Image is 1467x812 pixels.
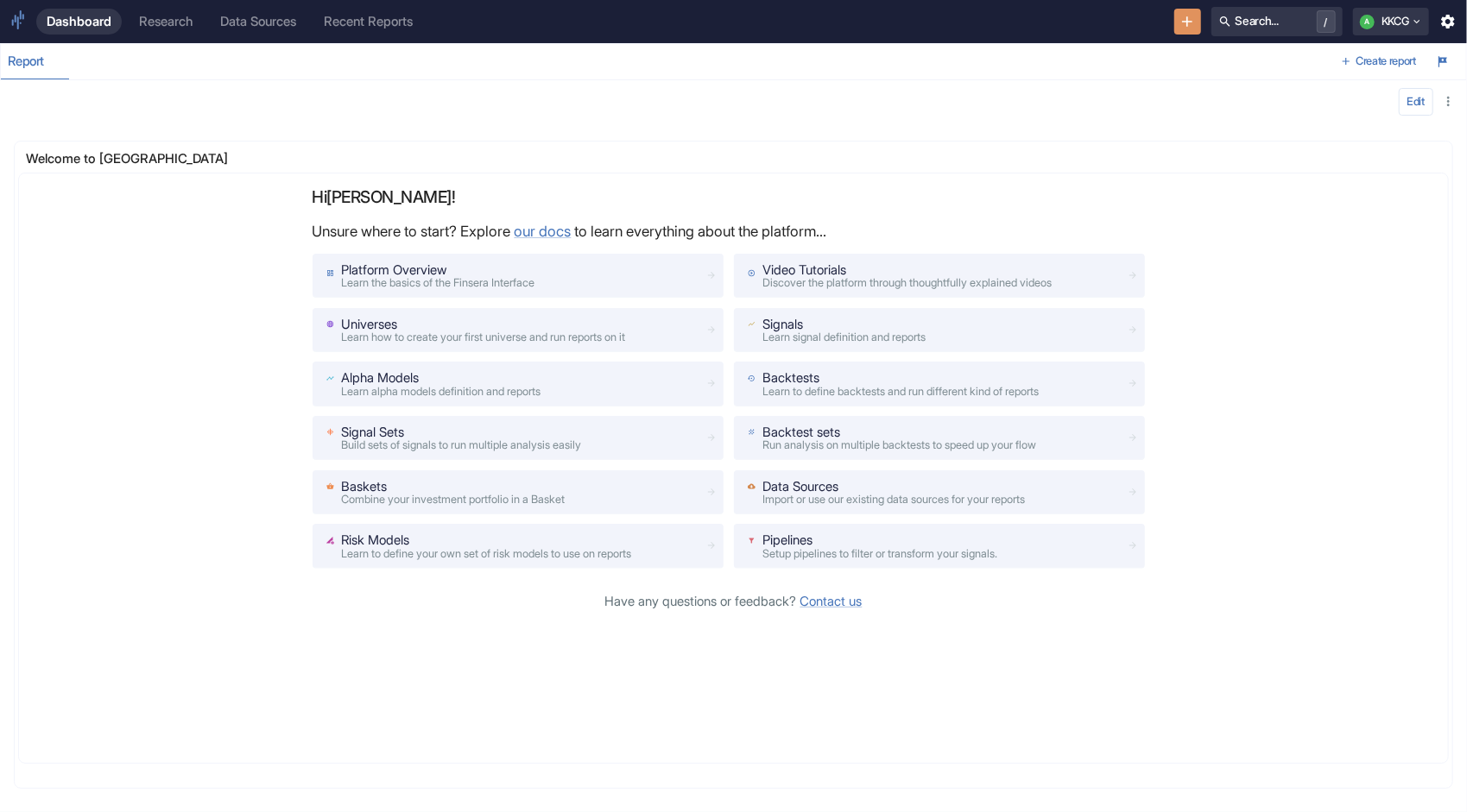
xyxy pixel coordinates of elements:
div: A [1360,15,1375,29]
span: Learn the basics of the Finsera Interface [341,276,534,289]
span: Build sets of signals to run multiple analysis easily [341,438,581,451]
button: New Resource [1174,9,1201,35]
button: Create report [1335,48,1424,76]
button: config [1399,88,1433,116]
a: Research [129,9,203,35]
p: Have any questions or feedback? [313,592,1155,611]
div: Data Sources [220,14,296,29]
p: Hi [PERSON_NAME] ! [313,187,1155,207]
button: Launch Tour [1431,48,1456,76]
p: Backtests [762,368,1039,387]
a: Video TutorialsDiscover the platform through thoughtfully explained videos [734,254,1146,298]
a: Contact us [800,594,863,609]
span: Learn alpha models definition and reports [341,385,541,398]
a: Dashboard [36,9,122,35]
a: Data Sources [210,9,307,35]
p: Alpha Models [341,368,541,387]
div: Report [8,54,60,70]
a: Recent Reports [313,9,423,35]
a: Backtest setsRun analysis on multiple backtests to speed up your flow [734,416,1146,460]
a: BasketsCombine your investment portfolio in a Basket [313,470,724,514]
span: Combine your investment portfolio in a Basket [341,493,565,506]
p: Backtest sets [762,423,1036,442]
p: Pipelines [762,531,997,550]
p: Platform Overview [341,261,534,280]
span: Learn how to create your first universe and run reports on it [341,330,625,343]
a: Platform OverviewLearn the basics of the Finsera Interface [313,254,724,298]
div: Research [139,14,193,29]
a: BacktestsLearn to define backtests and run different kind of reports [734,362,1146,406]
p: Risk Models [341,531,631,550]
p: Data Sources [762,477,1025,496]
div: dashboard tabs [1,44,1335,79]
p: Unsure where to start? Explore to learn everything about the platform... [313,221,1155,243]
a: our docs [515,223,572,240]
a: Data SourcesImport or use our existing data sources for your reports [734,470,1146,514]
a: Alpha ModelsLearn alpha models definition and reports [313,362,724,406]
span: Learn to define your own set of risk models to use on reports [341,547,631,560]
p: Signals [762,315,926,334]
span: Run analysis on multiple backtests to speed up your flow [762,438,1036,451]
div: Dashboard [47,14,111,29]
span: Discover the platform through thoughtfully explained videos [762,276,1052,289]
a: Risk ModelsLearn to define your own set of risk models to use on reports [313,524,724,568]
p: Baskets [341,477,565,496]
a: SignalsLearn signal definition and reports [734,308,1146,352]
span: Setup pipelines to filter or transform your signals. [762,547,997,560]
p: Welcome to [GEOGRAPHIC_DATA] [26,149,255,168]
a: UniversesLearn how to create your first universe and run reports on it [313,308,724,352]
p: Video Tutorials [762,261,1052,280]
a: PipelinesSetup pipelines to filter or transform your signals. [734,524,1146,568]
button: AKKCG [1353,8,1429,35]
span: Import or use our existing data sources for your reports [762,493,1025,506]
span: Learn signal definition and reports [762,330,926,343]
p: Universes [341,315,625,334]
span: Learn to define backtests and run different kind of reports [762,385,1039,398]
a: Signal SetsBuild sets of signals to run multiple analysis easily [313,416,724,460]
button: Search.../ [1211,7,1343,36]
div: Recent Reports [324,14,413,29]
p: Signal Sets [341,423,581,442]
